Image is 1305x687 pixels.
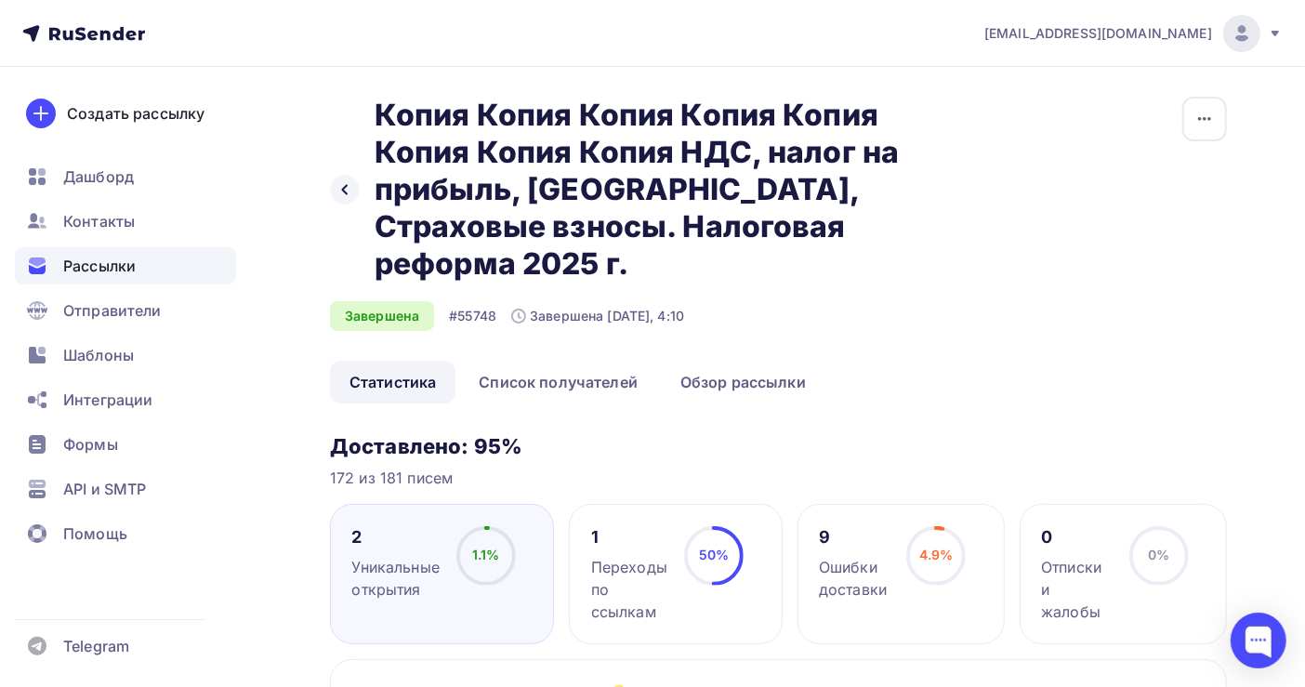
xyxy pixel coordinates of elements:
[63,165,134,188] span: Дашборд
[330,467,1227,489] div: 172 из 181 писем
[1148,547,1169,562] span: 0%
[330,433,1227,459] h3: Доставлено: 95%
[1041,526,1112,548] div: 0
[661,361,825,403] a: Обзор рассылки
[63,344,134,366] span: Шаблоны
[63,478,146,500] span: API и SMTP
[63,433,118,456] span: Формы
[352,526,440,548] div: 2
[15,292,236,329] a: Отправители
[15,426,236,463] a: Формы
[699,547,729,562] span: 50%
[15,247,236,284] a: Рассылки
[819,556,890,601] div: Ошибки доставки
[1041,556,1112,623] div: Отписки и жалобы
[15,203,236,240] a: Контакты
[984,15,1283,52] a: [EMAIL_ADDRESS][DOMAIN_NAME]
[330,361,455,403] a: Статистика
[819,526,890,548] div: 9
[63,299,162,322] span: Отправители
[15,158,236,195] a: Дашборд
[67,102,204,125] div: Создать рассылку
[63,635,129,657] span: Telegram
[919,547,954,562] span: 4.9%
[63,255,136,277] span: Рассылки
[352,556,440,601] div: Уникальные открытия
[591,526,667,548] div: 1
[472,547,500,562] span: 1.1%
[511,307,684,325] div: Завершена [DATE], 4:10
[15,337,236,374] a: Шаблоны
[449,307,496,325] div: #55748
[375,97,936,283] h2: Копия Копия Копия Копия Копия Копия Копия Копия НДС, налог на прибыль, [GEOGRAPHIC_DATA], Страхов...
[459,361,657,403] a: Список получателей
[63,389,152,411] span: Интеграции
[591,556,667,623] div: Переходы по ссылкам
[984,24,1212,43] span: [EMAIL_ADDRESS][DOMAIN_NAME]
[63,210,135,232] span: Контакты
[330,301,434,331] div: Завершена
[63,522,127,545] span: Помощь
